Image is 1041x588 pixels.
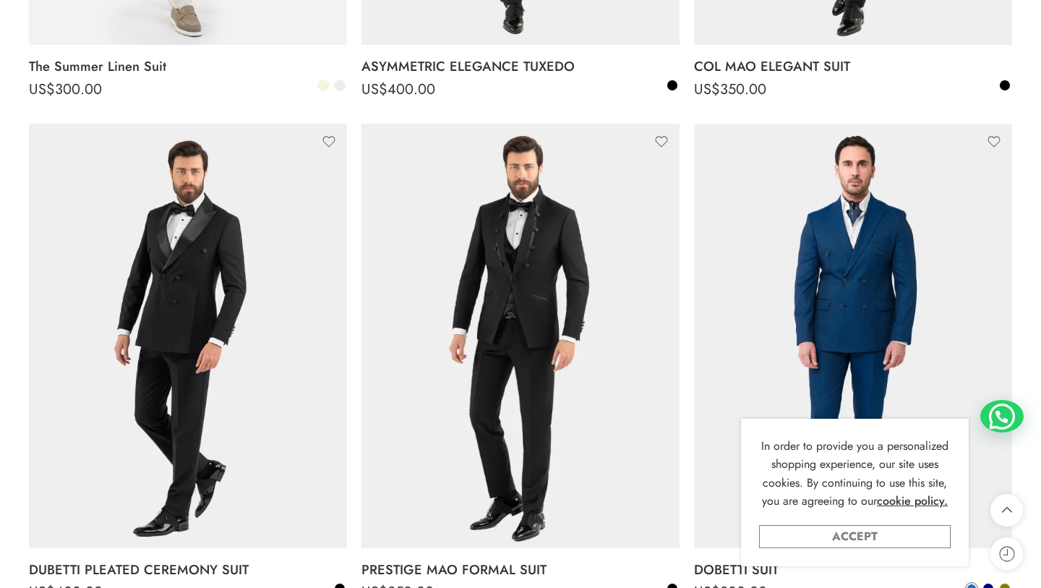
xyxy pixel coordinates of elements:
[29,555,347,584] a: DUBETTI PLEATED CEREMONY SUIT
[694,79,766,100] bdi: 350.00
[694,52,1012,81] a: COL MAO ELEGANT SUIT
[29,52,347,81] a: The Summer Linen Suit
[29,79,102,100] bdi: 300.00
[361,52,680,81] a: ASYMMETRIC ELEGANCE TUXEDO
[333,79,346,92] a: Off-White
[317,79,330,92] a: Beige
[759,525,951,548] a: Accept
[998,79,1011,92] a: Black
[361,79,435,100] bdi: 400.00
[29,79,55,100] span: US$
[694,555,1012,584] a: DOBETTI SUIT
[694,79,720,100] span: US$
[361,79,387,100] span: US$
[761,438,948,510] span: In order to provide you a personalized shopping experience, our site uses cookies. By continuing ...
[361,555,680,584] a: PRESTIGE MAO FORMAL SUIT
[877,492,948,511] a: cookie policy.
[666,79,679,92] a: Black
